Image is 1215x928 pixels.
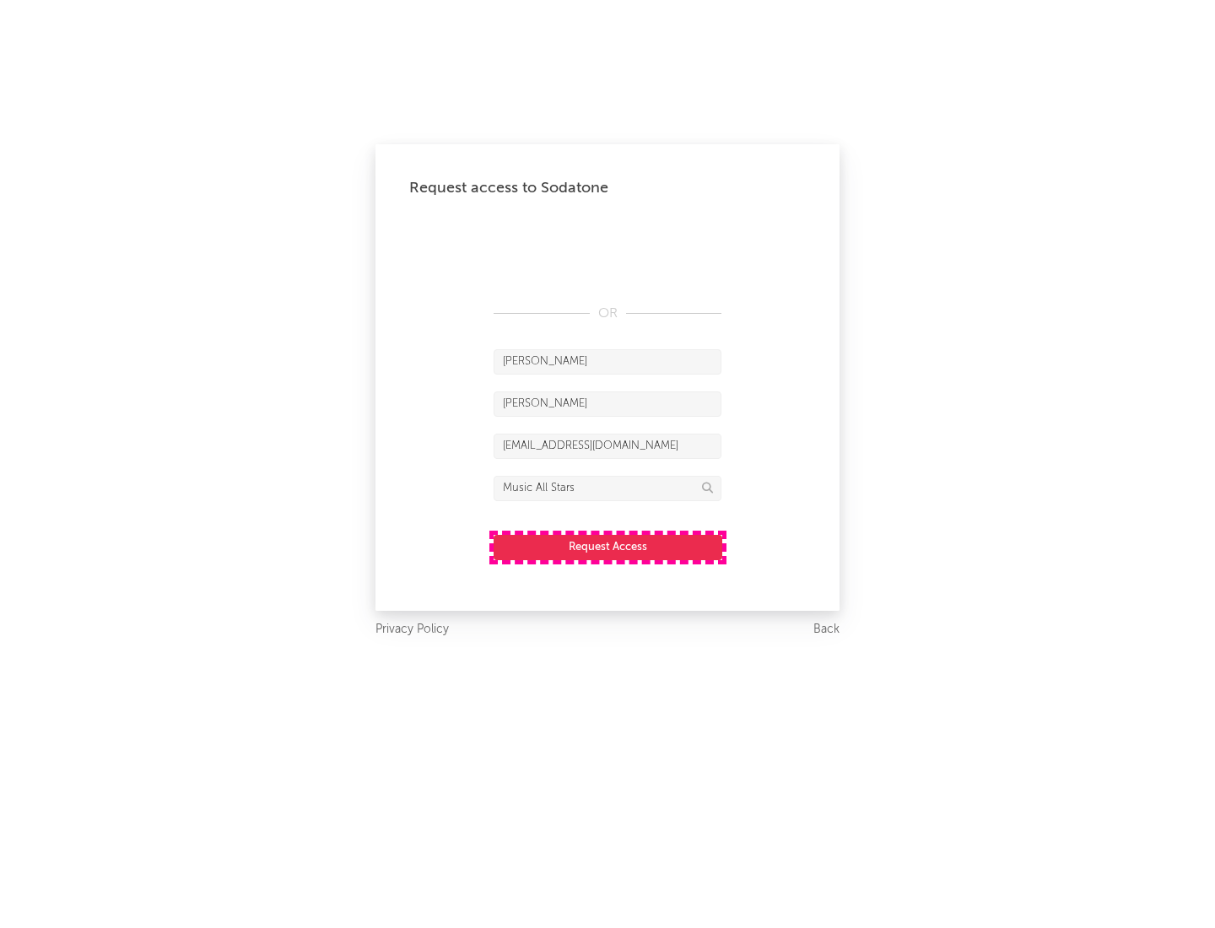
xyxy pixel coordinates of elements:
button: Request Access [494,535,722,560]
input: First Name [494,349,721,375]
div: OR [494,304,721,324]
input: Last Name [494,391,721,417]
a: Back [813,619,840,640]
input: Division [494,476,721,501]
input: Email [494,434,721,459]
a: Privacy Policy [375,619,449,640]
div: Request access to Sodatone [409,178,806,198]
